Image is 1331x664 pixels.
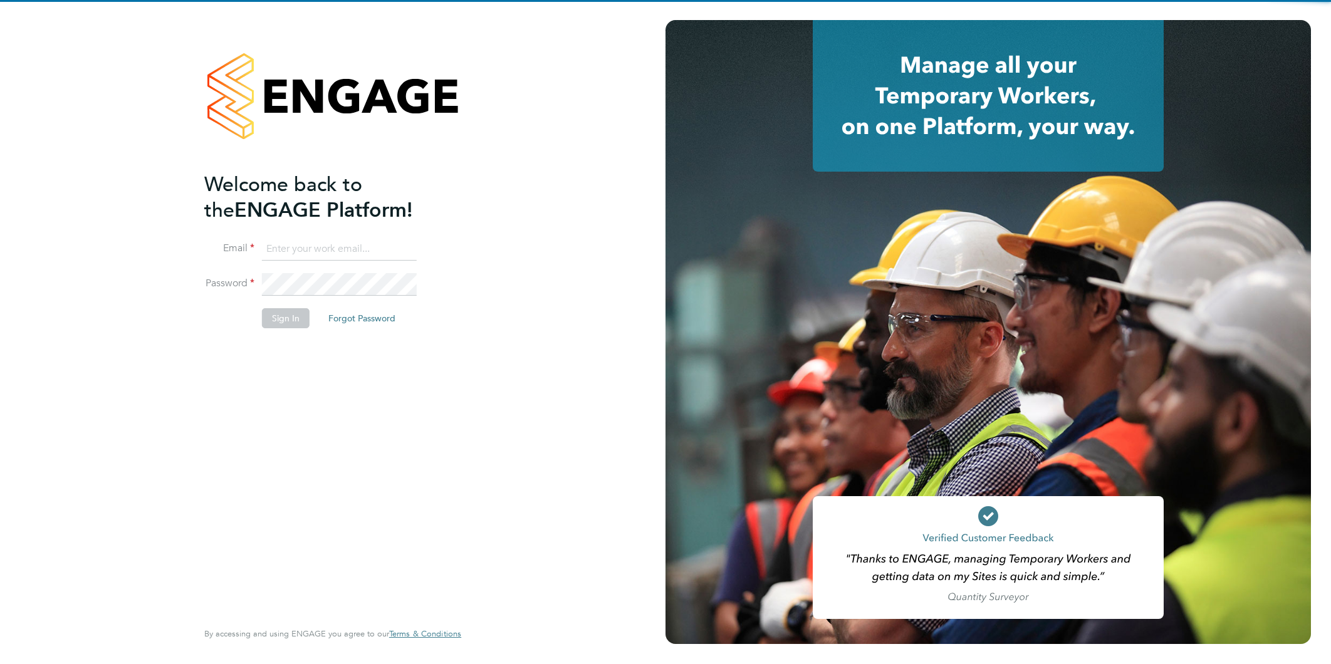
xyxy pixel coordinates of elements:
label: Email [204,242,254,255]
span: Welcome back to the [204,172,362,222]
span: By accessing and using ENGAGE you agree to our [204,628,461,639]
button: Sign In [262,308,310,328]
a: Terms & Conditions [389,629,461,639]
label: Password [204,277,254,290]
input: Enter your work email... [262,238,417,261]
button: Forgot Password [318,308,405,328]
h2: ENGAGE Platform! [204,172,449,223]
